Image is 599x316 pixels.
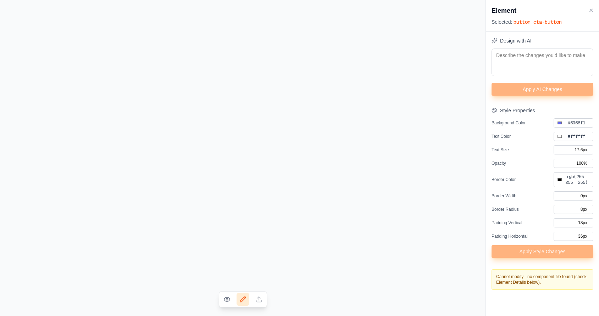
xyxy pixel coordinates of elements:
[492,233,554,239] label: Padding Horizontal
[492,245,593,258] button: Apply Style Changes
[557,134,562,139] input: #ffffff
[253,293,265,306] button: Sign in with GitHub to publish changes
[492,177,554,182] label: Border Color
[500,107,535,114] h5: Style Properties
[500,37,532,44] h5: Design with AI
[492,207,554,212] label: Border Radius
[492,269,593,290] div: Cannot modify - no component file found (check Element Details below).
[557,177,562,182] input: rgb(255, 255, 255)
[589,6,593,15] button: ✕
[492,83,593,96] button: Apply AI Changes
[562,174,590,185] span: rgb(255, 255, 255)
[492,18,593,26] div: Selected:
[557,120,562,126] input: #6366f1
[554,159,593,168] input: 100%
[562,120,590,126] span: #6366f1
[492,6,516,16] h3: Element
[492,147,554,153] label: Text Size
[237,293,249,306] button: Edit Mode
[492,134,554,139] label: Text Color
[221,293,233,306] button: View Mode
[514,19,562,25] span: button .cta-button
[562,134,590,139] span: #ffffff
[492,193,554,199] label: Border Width
[492,120,554,126] label: Background Color
[492,160,554,166] label: Opacity
[492,220,554,226] label: Padding Vertical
